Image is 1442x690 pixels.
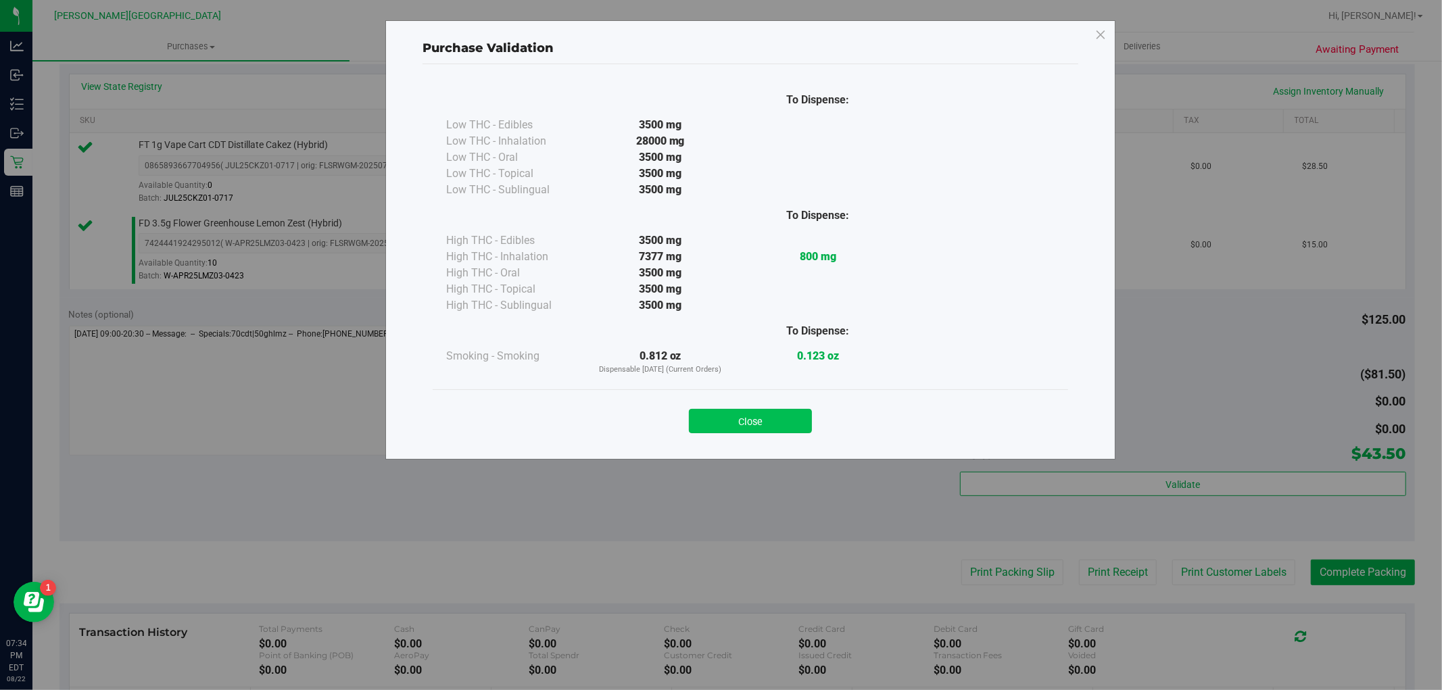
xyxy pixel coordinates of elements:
div: High THC - Sublingual [446,297,581,314]
div: 7377 mg [581,249,739,265]
div: 3500 mg [581,281,739,297]
div: Low THC - Topical [446,166,581,182]
div: High THC - Oral [446,265,581,281]
div: High THC - Topical [446,281,581,297]
div: 3500 mg [581,232,739,249]
div: 3500 mg [581,297,739,314]
div: 3500 mg [581,117,739,133]
p: Dispensable [DATE] (Current Orders) [581,364,739,376]
div: 3500 mg [581,182,739,198]
div: Smoking - Smoking [446,348,581,364]
iframe: Resource center unread badge [40,580,56,596]
div: 3500 mg [581,265,739,281]
div: 28000 mg [581,133,739,149]
div: 3500 mg [581,166,739,182]
div: Low THC - Sublingual [446,182,581,198]
div: High THC - Edibles [446,232,581,249]
div: To Dispense: [739,323,896,339]
iframe: Resource center [14,582,54,622]
div: High THC - Inhalation [446,249,581,265]
div: Low THC - Edibles [446,117,581,133]
div: 0.812 oz [581,348,739,376]
div: 3500 mg [581,149,739,166]
button: Close [689,409,812,433]
div: To Dispense: [739,207,896,224]
div: Low THC - Oral [446,149,581,166]
strong: 0.123 oz [797,349,839,362]
div: To Dispense: [739,92,896,108]
div: Low THC - Inhalation [446,133,581,149]
strong: 800 mg [800,250,836,263]
span: Purchase Validation [423,41,554,55]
